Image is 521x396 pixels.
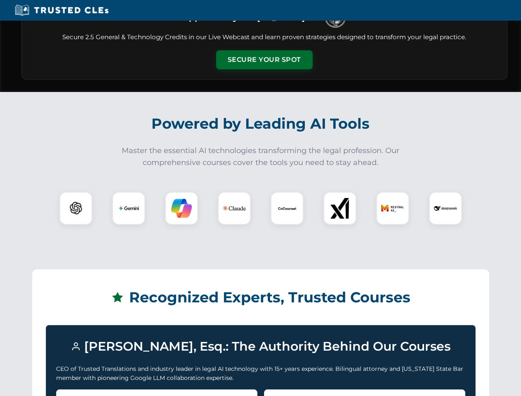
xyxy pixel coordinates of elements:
[118,198,139,219] img: Gemini Logo
[271,192,304,225] div: CoCounsel
[434,197,457,220] img: DeepSeek Logo
[218,192,251,225] div: Claude
[32,33,497,42] p: Secure 2.5 General & Technology Credits in our Live Webcast and learn proven strategies designed ...
[59,192,92,225] div: ChatGPT
[56,364,465,383] p: CEO of Trusted Translations and industry leader in legal AI technology with 15+ years experience....
[429,192,462,225] div: DeepSeek
[171,198,192,219] img: Copilot Logo
[32,109,489,138] h2: Powered by Leading AI Tools
[277,198,297,219] img: CoCounsel Logo
[56,335,465,358] h3: [PERSON_NAME], Esq.: The Authority Behind Our Courses
[12,4,111,16] img: Trusted CLEs
[46,283,476,312] h2: Recognized Experts, Trusted Courses
[64,196,88,220] img: ChatGPT Logo
[330,198,350,219] img: xAI Logo
[165,192,198,225] div: Copilot
[381,197,404,220] img: Mistral AI Logo
[323,192,356,225] div: xAI
[216,50,313,69] button: Secure Your Spot
[116,145,405,169] p: Master the essential AI technologies transforming the legal profession. Our comprehensive courses...
[376,192,409,225] div: Mistral AI
[223,197,246,220] img: Claude Logo
[112,192,145,225] div: Gemini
